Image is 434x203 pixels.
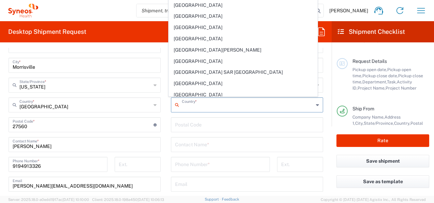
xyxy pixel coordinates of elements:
[352,67,387,72] span: Pickup open date,
[364,121,394,126] span: State/Province,
[352,106,374,111] span: Ship From
[358,85,386,91] span: Project Name,
[138,198,164,202] span: [DATE] 10:06:13
[362,73,398,78] span: Pickup close date,
[336,155,429,167] button: Save shipment
[169,67,317,78] span: [GEOGRAPHIC_DATA] SAR [GEOGRAPHIC_DATA]
[386,85,417,91] span: Project Number
[8,198,89,202] span: Server: 2025.18.0-a0edd1917ac
[387,79,397,84] span: Task,
[394,121,410,126] span: Country,
[205,197,222,201] a: Support
[169,56,317,67] span: [GEOGRAPHIC_DATA]
[336,134,429,147] button: Rate
[169,90,317,100] span: [GEOGRAPHIC_DATA]
[355,121,364,126] span: City,
[336,175,429,188] button: Save as template
[352,58,387,64] span: Request Details
[92,198,164,202] span: Client: 2025.18.0-198a450
[169,45,317,55] span: [GEOGRAPHIC_DATA][PERSON_NAME]
[352,114,385,120] span: Company Name,
[338,28,405,36] h2: Shipment Checklist
[8,28,86,36] h2: Desktop Shipment Request
[362,79,387,84] span: Department,
[329,8,368,14] span: [PERSON_NAME]
[62,198,89,202] span: [DATE] 10:10:00
[136,4,313,17] input: Shipment, tracking or reference number
[321,197,426,203] span: Copyright © [DATE]-[DATE] Agistix Inc., All Rights Reserved
[222,197,239,201] a: Feedback
[169,78,317,89] span: [GEOGRAPHIC_DATA]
